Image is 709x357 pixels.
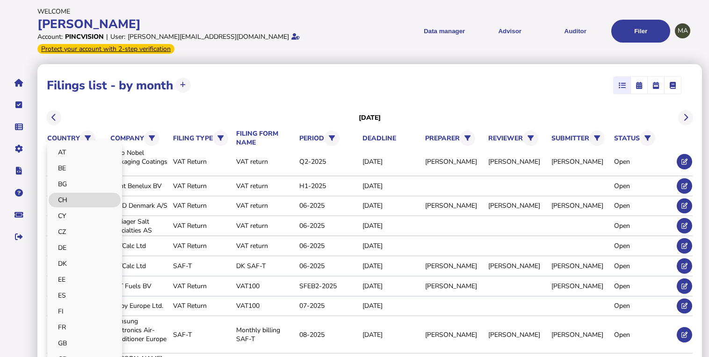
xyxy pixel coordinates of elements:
[9,227,29,247] button: Sign out
[173,182,233,190] div: VAT Return
[173,330,233,339] div: SAF-T
[47,129,108,148] th: country
[49,225,121,239] a: CZ
[144,131,159,146] button: Filter
[523,131,538,146] button: Filter
[415,20,474,43] button: Shows a dropdown of Data manager options
[299,282,359,291] div: SFEB2-2025
[9,205,29,225] button: Raise a support ticket
[173,262,233,270] div: SAF-T
[173,241,233,250] div: VAT Return
[299,201,359,210] div: 06-2025
[488,330,548,339] div: [PERSON_NAME]
[299,301,359,310] div: 07-2025
[291,33,300,40] i: Email verified
[37,16,352,32] div: [PERSON_NAME]
[49,288,121,303] a: ES
[614,241,674,250] div: Open
[488,129,549,148] th: reviewer
[299,262,359,270] div: 06-2025
[49,145,121,160] a: AT
[362,201,422,210] div: [DATE]
[110,217,170,235] div: Mariager Salt Specialties AS
[677,299,692,314] button: Edit
[614,282,674,291] div: Open
[299,157,359,166] div: Q2-2025
[678,110,694,125] button: Next
[236,182,296,190] div: VAT return
[362,157,422,166] div: [DATE]
[49,240,121,255] a: DE
[49,161,121,175] a: BE
[362,262,422,270] div: [DATE]
[49,304,121,319] a: FI
[49,256,121,271] a: DK
[551,157,611,166] div: [PERSON_NAME]
[677,258,692,274] button: Edit
[173,129,233,148] th: filing type
[299,129,360,148] th: period
[299,182,359,190] div: H1-2025
[614,262,674,270] div: Open
[362,282,422,291] div: [DATE]
[236,201,296,210] div: VAT return
[236,282,296,291] div: VAT100
[37,32,63,41] div: Account:
[110,129,171,148] th: company
[551,129,612,148] th: submitter
[551,262,611,270] div: [PERSON_NAME]
[677,218,692,233] button: Edit
[677,238,692,254] button: Edit
[65,32,104,41] div: Pincvision
[425,157,485,166] div: [PERSON_NAME]
[128,32,289,41] div: [PERSON_NAME][EMAIL_ADDRESS][DOMAIN_NAME]
[46,110,62,125] button: Previous
[236,157,296,166] div: VAT return
[47,77,173,94] h1: Filings list - by month
[110,262,170,270] div: VATCalc Ltd
[664,77,681,94] mat-button-toggle: Ledger
[9,183,29,203] button: Help pages
[80,131,95,146] button: Filter
[37,7,352,16] div: Welcome
[173,201,233,210] div: VAT Return
[49,272,121,287] a: EE
[630,77,647,94] mat-button-toggle: Calendar month view
[110,182,170,190] div: Giant Benelux BV
[110,301,170,310] div: Dolby Europe Ltd.
[614,330,674,339] div: Open
[488,201,548,210] div: [PERSON_NAME]
[356,20,671,43] menu: navigate products
[236,301,296,310] div: VAT100
[37,44,174,54] div: From Oct 1, 2025, 2-step verification will be required to login. Set it up now...
[173,221,233,230] div: VAT Return
[49,320,121,335] a: FR
[173,301,233,310] div: VAT Return
[677,278,692,294] button: Edit
[324,131,340,146] button: Filter
[425,330,485,339] div: [PERSON_NAME]
[480,20,539,43] button: Shows a dropdown of VAT Advisor options
[640,131,655,146] button: Filter
[614,77,630,94] mat-button-toggle: List view
[236,262,296,270] div: DK SAF-T
[614,182,674,190] div: Open
[589,131,605,146] button: Filter
[551,330,611,339] div: [PERSON_NAME]
[614,129,674,148] th: status
[546,20,605,43] button: Auditor
[236,129,297,147] th: filing form name
[677,327,692,342] button: Edit
[551,201,611,210] div: [PERSON_NAME]
[362,330,422,339] div: [DATE]
[460,131,475,146] button: Filter
[9,139,29,159] button: Manage settings
[299,330,359,339] div: 08-2025
[425,262,485,270] div: [PERSON_NAME]
[488,157,548,166] div: [PERSON_NAME]
[173,157,233,166] div: VAT Return
[488,262,548,270] div: [PERSON_NAME]
[425,129,485,148] th: preparer
[110,317,170,352] div: Samsung Electronics Air-Conditioner Europe BV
